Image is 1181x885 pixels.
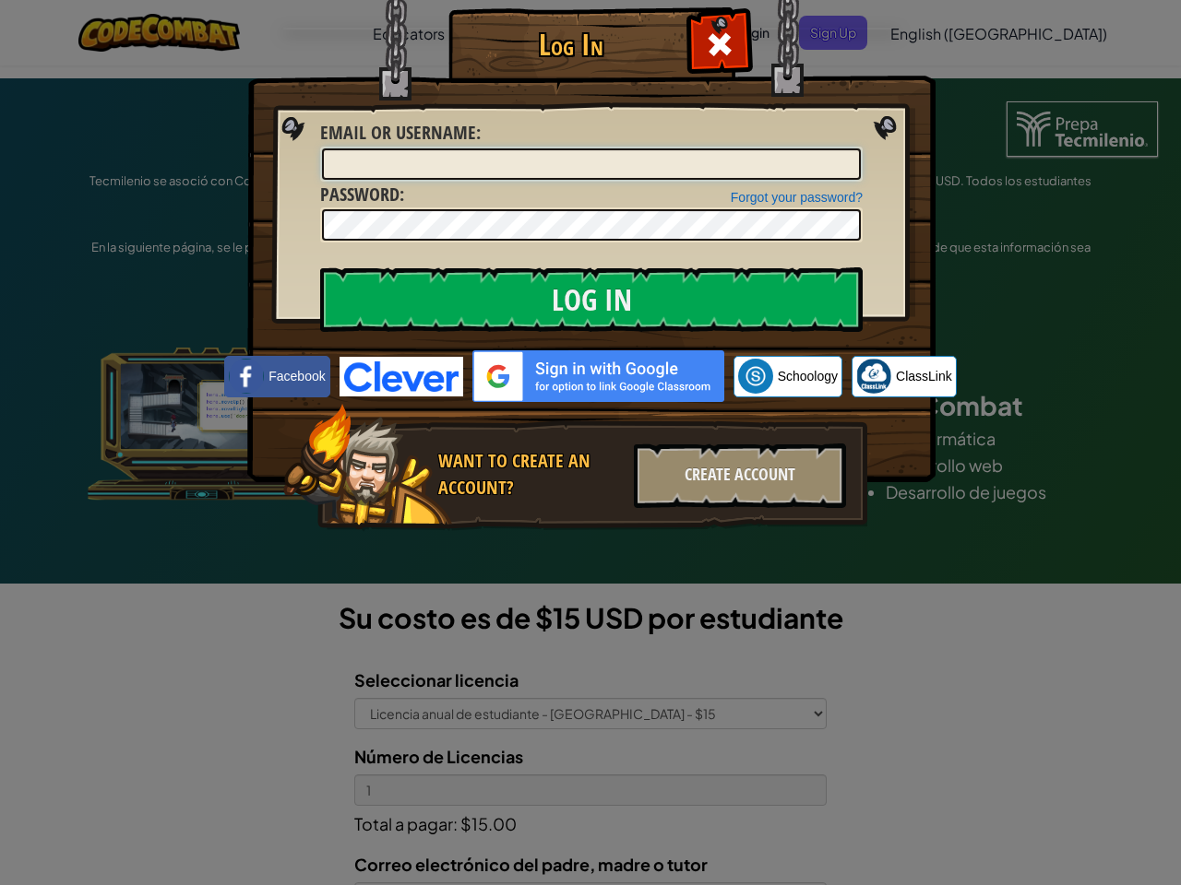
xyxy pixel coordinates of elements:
span: Email or Username [320,120,476,145]
img: gplus_sso_button2.svg [472,350,724,402]
img: classlink-logo-small.png [856,359,891,394]
img: facebook_small.png [229,359,264,394]
h1: Log In [453,29,688,61]
span: ClassLink [896,367,952,385]
span: Facebook [268,367,325,385]
label: : [320,120,481,147]
div: Want to create an account? [438,448,623,501]
span: Password [320,182,400,206]
img: clever-logo-blue.png [340,357,463,396]
label: : [320,182,404,208]
input: Log In [320,267,863,332]
a: Forgot your password? [731,190,863,205]
img: schoology.png [738,359,773,394]
div: Create Account [634,443,846,508]
span: Schoology [778,367,838,385]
